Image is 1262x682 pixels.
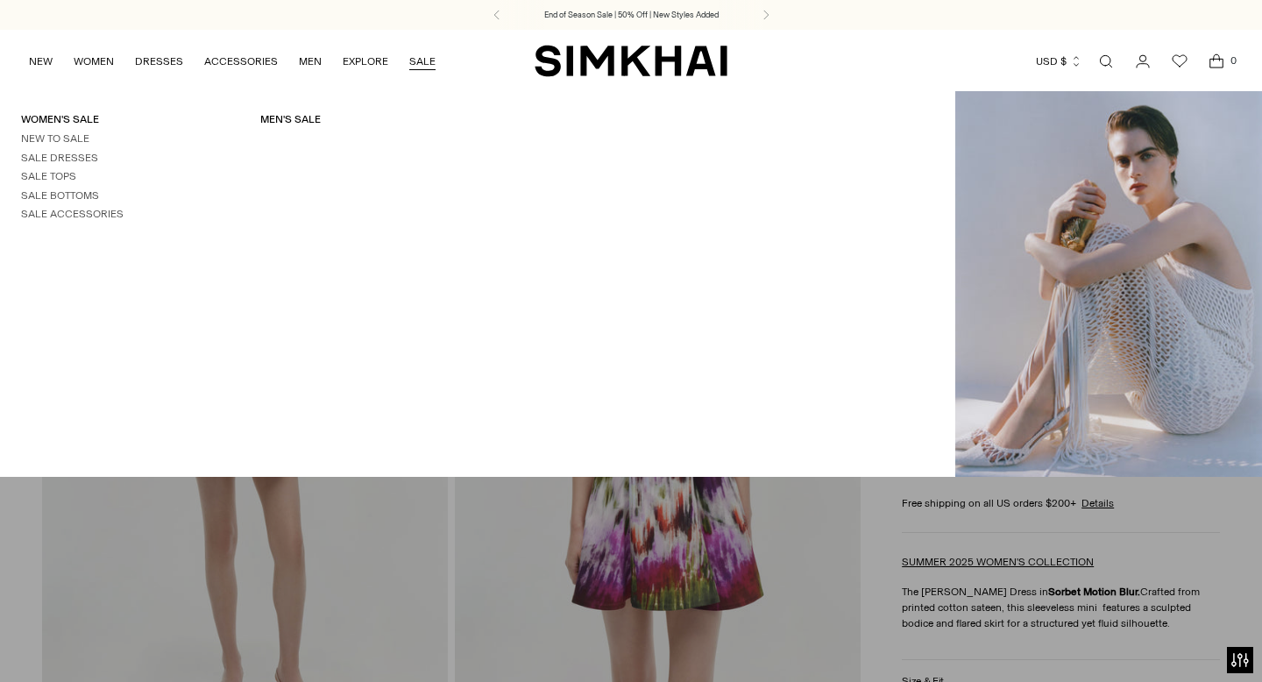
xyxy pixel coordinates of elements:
span: 0 [1225,53,1241,68]
a: MEN [299,42,322,81]
a: WOMEN [74,42,114,81]
a: End of Season Sale | 50% Off | New Styles Added [544,9,719,21]
iframe: Gorgias live chat messenger [1174,600,1244,664]
a: SIMKHAI [535,44,727,78]
a: Open cart modal [1199,44,1234,79]
a: SALE [409,42,436,81]
a: EXPLORE [343,42,388,81]
a: NEW [29,42,53,81]
button: USD $ [1036,42,1082,81]
a: Open search modal [1088,44,1124,79]
a: ACCESSORIES [204,42,278,81]
a: Go to the account page [1125,44,1160,79]
a: Wishlist [1162,44,1197,79]
a: DRESSES [135,42,183,81]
